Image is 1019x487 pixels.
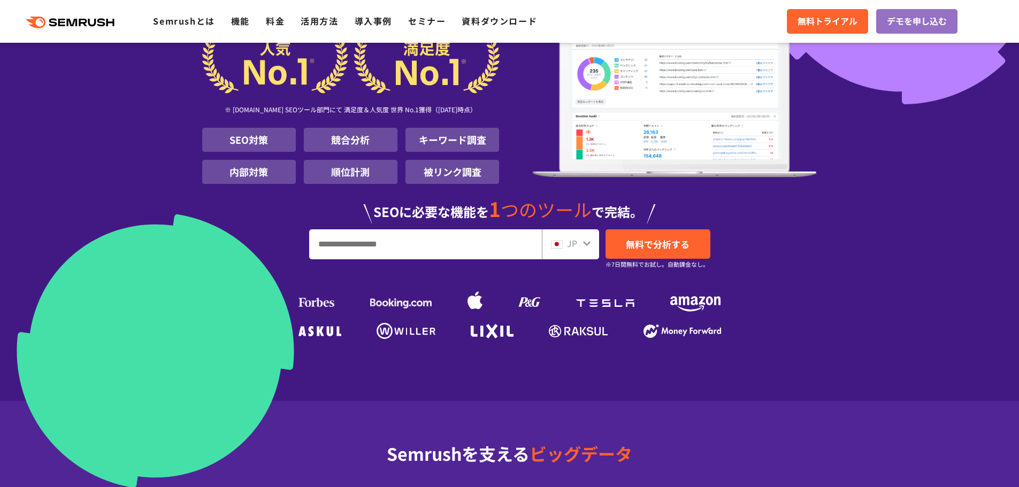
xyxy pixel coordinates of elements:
[310,230,541,259] input: URL、キーワードを入力してください
[153,14,214,27] a: Semrushとは
[202,94,500,128] div: ※ [DOMAIN_NAME] SEOツール部門にて 満足度＆人気度 世界 No.1獲得（[DATE]時点）
[798,14,857,28] span: 無料トライアル
[202,128,296,152] li: SEO対策
[462,14,537,27] a: 資料ダウンロード
[405,160,499,184] li: 被リンク調査
[355,14,392,27] a: 導入事例
[876,9,957,34] a: デモを申し込む
[301,14,338,27] a: 活用方法
[606,259,709,269] small: ※7日間無料でお試し。自動課金なし。
[606,229,710,259] a: 無料で分析する
[202,160,296,184] li: 内部対策
[266,14,285,27] a: 料金
[405,128,499,152] li: キーワード調査
[887,14,947,28] span: デモを申し込む
[408,14,446,27] a: セミナー
[304,128,397,152] li: 競合分析
[567,237,577,250] span: JP
[592,202,643,221] span: で完結。
[489,194,501,223] span: 1
[530,441,632,466] span: ビッグデータ
[202,188,817,223] div: SEOに必要な機能を
[787,9,868,34] a: 無料トライアル
[626,237,689,251] span: 無料で分析する
[304,160,397,184] li: 順位計測
[231,14,250,27] a: 機能
[501,196,592,222] span: つのツール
